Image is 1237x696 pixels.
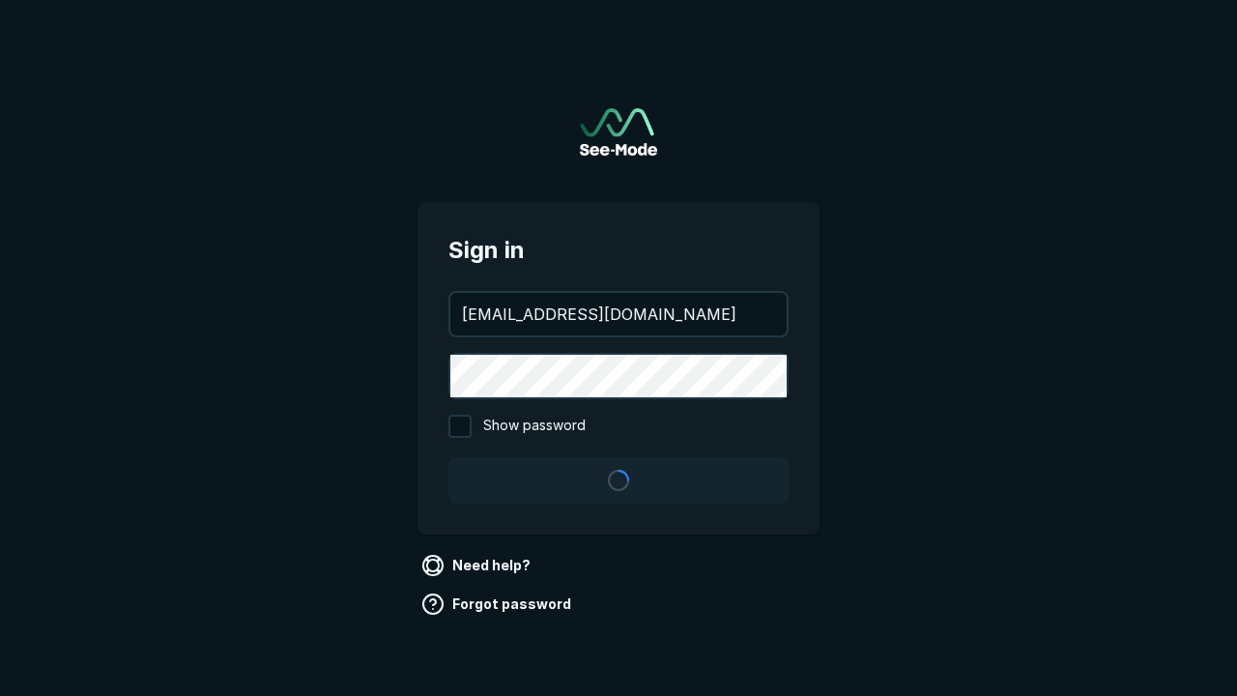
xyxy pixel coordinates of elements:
span: Sign in [448,233,789,268]
a: Need help? [417,550,538,581]
a: Forgot password [417,589,579,620]
img: See-Mode Logo [580,108,657,156]
input: your@email.com [450,293,787,335]
span: Show password [483,415,586,438]
a: Go to sign in [580,108,657,156]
